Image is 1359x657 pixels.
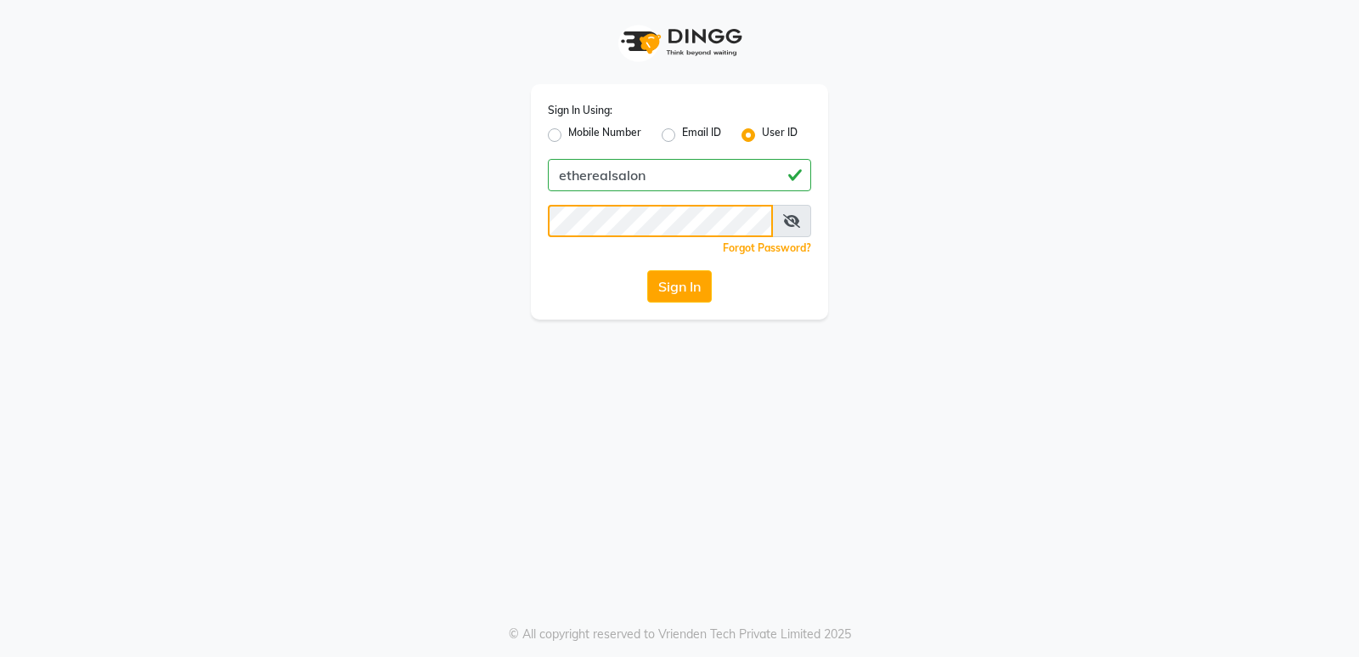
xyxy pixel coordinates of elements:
label: Mobile Number [568,125,641,145]
button: Sign In [647,270,712,303]
a: Forgot Password? [723,241,811,254]
label: Sign In Using: [548,103,612,118]
label: User ID [762,125,798,145]
img: logo1.svg [612,17,747,67]
input: Username [548,159,811,191]
label: Email ID [682,125,721,145]
input: Username [548,205,773,237]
